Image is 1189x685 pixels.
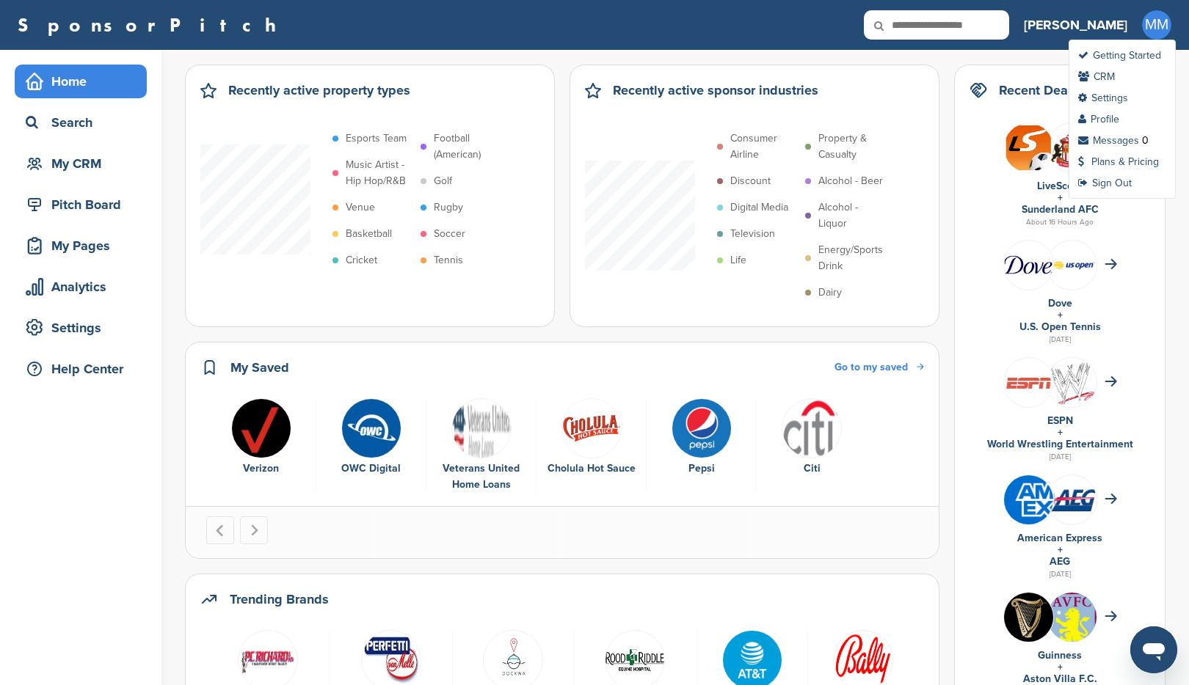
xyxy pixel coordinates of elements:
div: OWC Digital [324,461,418,477]
a: 3jjyjg1q 400x400 OWC Digital [324,398,418,477]
a: LiveScore [1037,180,1083,192]
a: Sign Out [1078,177,1132,189]
p: Cricket [346,252,377,268]
div: Home [22,68,147,95]
a: + [1058,661,1063,673]
div: Veterans United Home Loans [434,461,528,493]
div: Cholula Hot Sauce [544,461,639,477]
a: Open uri20141112 50798 13mv05i Cholula Hot Sauce [544,398,639,477]
span: Go to my saved [835,361,908,373]
a: Sunderland AFC [1022,203,1099,216]
p: Consumer Airline [730,131,798,163]
img: Verizon logo [231,398,291,458]
a: Verizon logo Verizon [214,398,308,477]
p: Alcohol - Beer [818,173,883,189]
a: ESPN [1047,414,1073,427]
h2: Recently active property types [228,80,410,100]
a: Aston Villa F.C. [1023,673,1097,685]
a: [PERSON_NAME] [1024,9,1127,41]
img: 3jjyjg1q 400x400 [341,398,401,458]
img: Pepsi logo [672,398,732,458]
img: 13524564 10153758406911519 7648398964988343964 n [1004,593,1053,642]
h2: Recent Deals [999,80,1078,100]
p: Basketball [346,226,392,242]
p: Dairy [818,285,842,301]
a: SponsorPitch [18,15,286,34]
a: Analytics [15,270,147,304]
img: Data [782,398,842,458]
img: Logo veterans united home loans 2x [451,398,512,458]
h3: [PERSON_NAME] [1024,15,1127,35]
a: Pitch Board [15,188,147,221]
p: Energy/Sports Drink [818,242,886,274]
div: Citi [764,461,859,477]
p: Life [730,252,746,268]
p: Esports Team [346,131,407,147]
a: Messages [1078,134,1139,147]
p: Tennis [434,252,463,268]
img: Open uri20141112 50798 13mv05i [561,398,622,458]
a: World Wrestling Entertainment [987,438,1133,450]
div: My CRM [22,150,147,177]
img: Data?1415810237 [1047,593,1097,663]
img: Data [1004,255,1053,274]
iframe: Button to launch messaging window [1130,626,1177,673]
p: Property & Casualty [818,131,886,163]
a: AEG [1050,555,1070,568]
div: 2 of 6 [316,398,426,494]
div: 0 [1142,134,1149,147]
a: + [1058,426,1063,439]
div: Verizon [214,461,308,477]
div: 4 of 6 [537,398,647,494]
img: Amex logo [1004,475,1053,524]
p: Alcohol - Liquor [818,199,886,232]
div: Help Center [22,356,147,382]
img: Screen shot 2016 05 05 at 12.09.31 pm [1004,373,1053,392]
button: Go to last slide [206,516,234,544]
img: Open uri20141112 64162 1t4610c?1415809572 [1047,487,1097,512]
a: American Express [1017,532,1102,544]
a: Logo veterans united home loans 2x Veterans United Home Loans [434,398,528,494]
h2: Recently active sponsor industries [613,80,818,100]
a: My Pages [15,229,147,263]
p: Television [730,226,775,242]
a: Go to my saved [835,359,924,376]
div: [DATE] [970,568,1150,581]
a: + [1058,309,1063,321]
div: About 16 Hours Ago [970,216,1150,229]
div: Search [22,109,147,136]
div: My Pages [22,232,147,259]
a: + [1058,543,1063,556]
p: Rugby [434,199,463,216]
div: 3 of 6 [426,398,537,494]
div: 6 of 6 [757,398,867,494]
img: Livescore [1004,123,1053,172]
div: [DATE] [970,333,1150,346]
a: Profile [1078,113,1119,125]
a: Help Center [15,352,147,386]
p: Discount [730,173,771,189]
button: Next slide [240,516,268,544]
a: Guinness [1038,649,1082,662]
h2: My Saved [230,357,289,378]
div: 1 of 6 [206,398,316,494]
div: 5 of 6 [647,398,757,494]
a: U.S. Open Tennis [1019,320,1101,333]
p: Venue [346,199,375,216]
div: Analytics [22,274,147,300]
a: Settings [1078,92,1128,104]
div: Pitch Board [22,191,147,218]
a: Settings [15,311,147,345]
img: Screen shot 2018 07 23 at 2.49.02 pm [1047,258,1097,271]
div: Pepsi [654,461,749,477]
a: Plans & Pricing [1078,155,1159,168]
a: Getting Started [1078,49,1161,62]
a: Pepsi logo Pepsi [654,398,749,477]
p: Music Artist - Hip Hop/R&B [346,157,413,189]
a: Data Citi [764,398,859,477]
h2: Trending Brands [230,589,329,609]
p: Digital Media [730,199,788,216]
div: Settings [22,315,147,341]
p: Golf [434,173,452,189]
a: Search [15,106,147,139]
